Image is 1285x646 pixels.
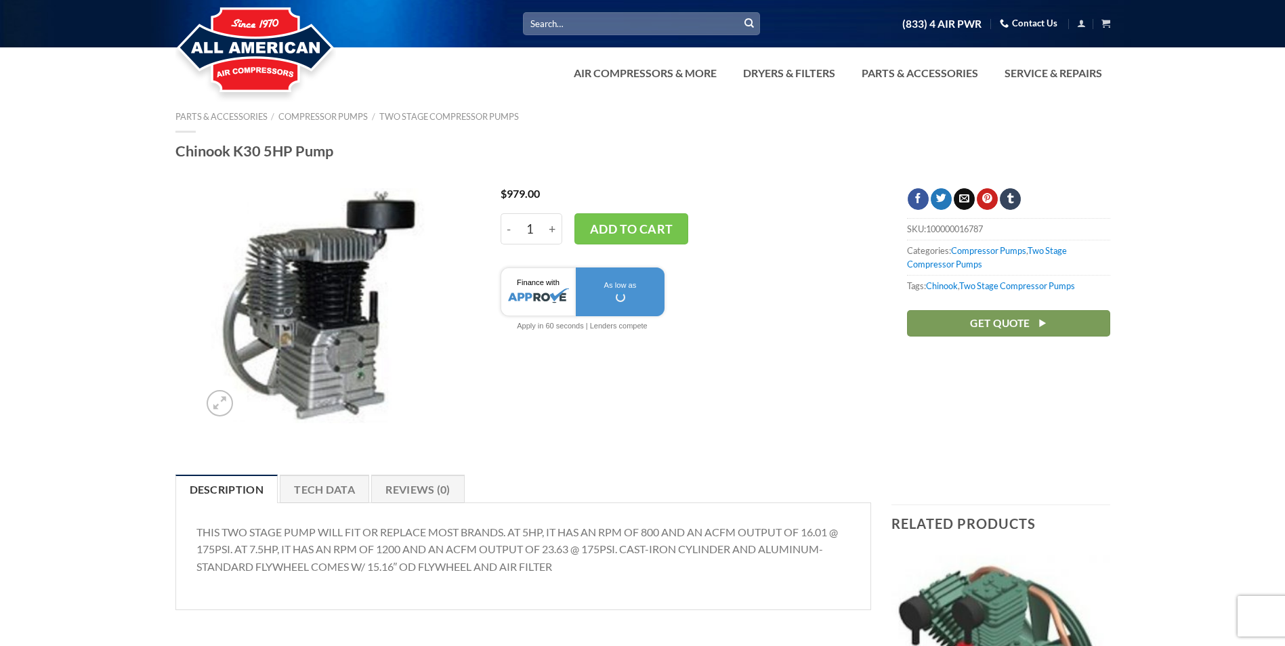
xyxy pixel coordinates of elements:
input: Product quantity [518,213,543,244]
button: Submit [739,14,759,34]
input: Search… [523,12,760,35]
a: Pin on Pinterest [977,188,998,210]
span: $ [501,187,507,200]
span: 100000016787 [926,223,983,234]
a: Compressor Pumps [278,111,368,122]
a: Chinook [926,280,958,291]
a: Service & Repairs [996,60,1110,87]
a: (833) 4 AIR PWR [902,12,982,36]
a: Dryers & Filters [735,60,843,87]
input: - [501,213,518,244]
a: Air Compressors & More [566,60,725,87]
a: Two Stage Compressor Pumps [379,111,519,122]
a: Get Quote [907,310,1110,337]
span: SKU: [907,218,1110,239]
a: Two Stage Compressor Pumps [959,280,1075,291]
h1: Chinook K30 5HP Pump [175,142,1110,160]
a: Email to a Friend [954,188,975,210]
button: Add to cart [574,213,688,244]
a: Parts & Accessories [854,60,986,87]
a: Share on Tumblr [1000,188,1021,210]
a: Tech Data [280,475,369,503]
span: / [372,111,375,122]
a: Share on Twitter [931,188,952,210]
a: Share on Facebook [908,188,929,210]
h3: Related products [891,505,1110,542]
a: Parts & Accessories [175,111,268,122]
a: Description [175,475,278,503]
a: Login [1077,15,1086,32]
a: Reviews (0) [371,475,465,503]
a: Compressor Pumps [951,245,1026,256]
p: THIS TWO STAGE PUMP WILL FIT OR REPLACE MOST BRANDS. AT 5HP, IT HAS AN RPM OF 800 AND AN ACFM OUT... [196,523,851,576]
bdi: 979.00 [501,187,540,200]
span: / [271,111,274,122]
span: Get Quote [970,315,1030,332]
span: Tags: , [907,275,1110,296]
input: + [543,213,562,244]
a: Contact Us [1000,13,1057,34]
img: Chinook K30 5hp and K28 Compressor Pump [200,188,435,423]
span: Categories: , [907,240,1110,275]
